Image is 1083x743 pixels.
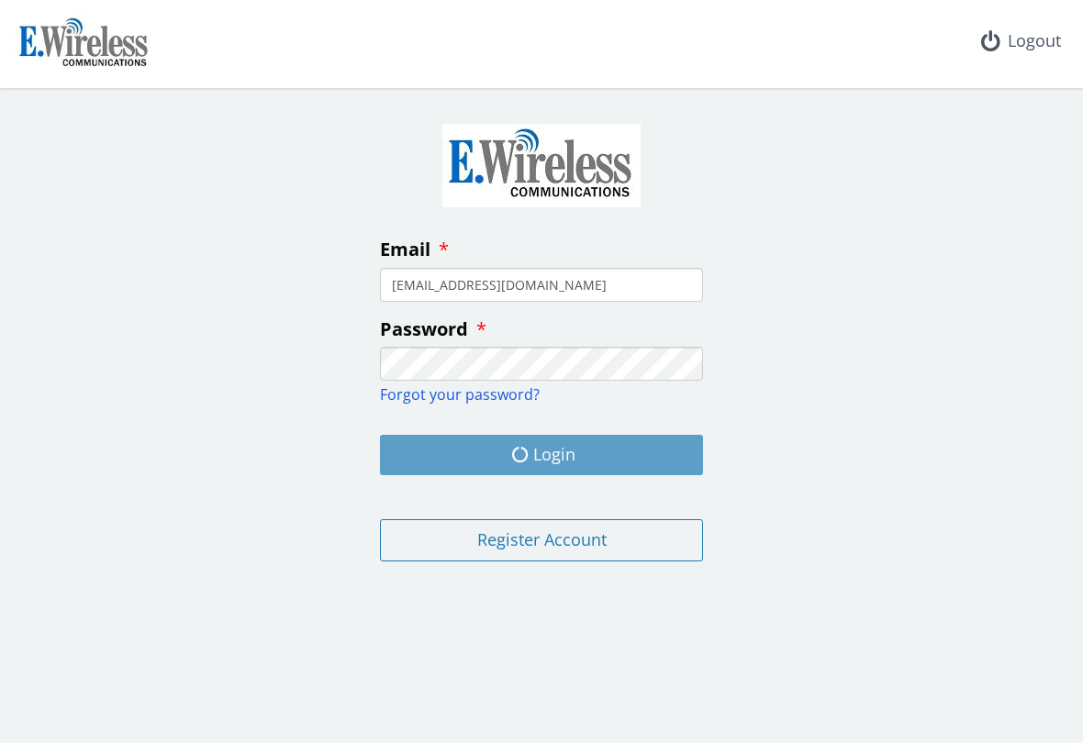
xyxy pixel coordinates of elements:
[380,237,430,261] span: Email
[380,316,468,341] span: Password
[380,268,703,302] input: enter your email address
[380,384,540,405] a: Forgot your password?
[380,519,703,561] button: Register Account
[380,435,703,475] button: Login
